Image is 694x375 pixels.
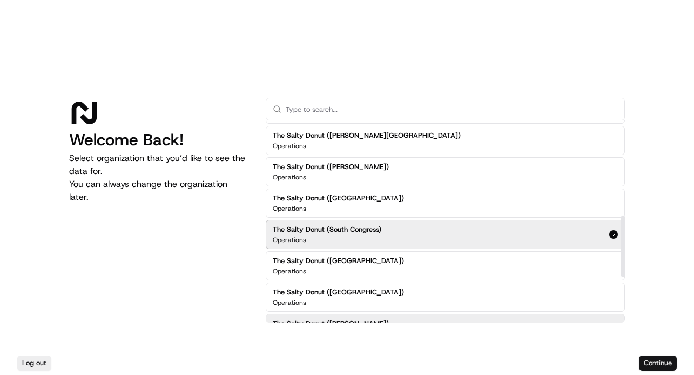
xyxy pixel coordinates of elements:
h1: Welcome Back! [69,130,248,150]
h2: The Salty Donut ([GEOGRAPHIC_DATA]) [273,287,404,297]
button: Continue [639,356,677,371]
p: Select organization that you’d like to see the data for. You can always change the organization l... [69,152,248,204]
h2: The Salty Donut ([PERSON_NAME]) [273,162,389,172]
p: Operations [273,142,306,150]
p: Operations [273,298,306,307]
h2: The Salty Donut ([PERSON_NAME]) [273,319,389,329]
input: Type to search... [286,98,618,120]
button: Log out [17,356,51,371]
h2: The Salty Donut ([PERSON_NAME][GEOGRAPHIC_DATA]) [273,131,461,140]
p: Operations [273,236,306,244]
p: Operations [273,204,306,213]
h2: The Salty Donut ([GEOGRAPHIC_DATA]) [273,256,404,266]
h2: The Salty Donut (South Congress) [273,225,381,235]
h2: The Salty Donut ([GEOGRAPHIC_DATA]) [273,193,404,203]
p: Operations [273,173,306,182]
p: Operations [273,267,306,276]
